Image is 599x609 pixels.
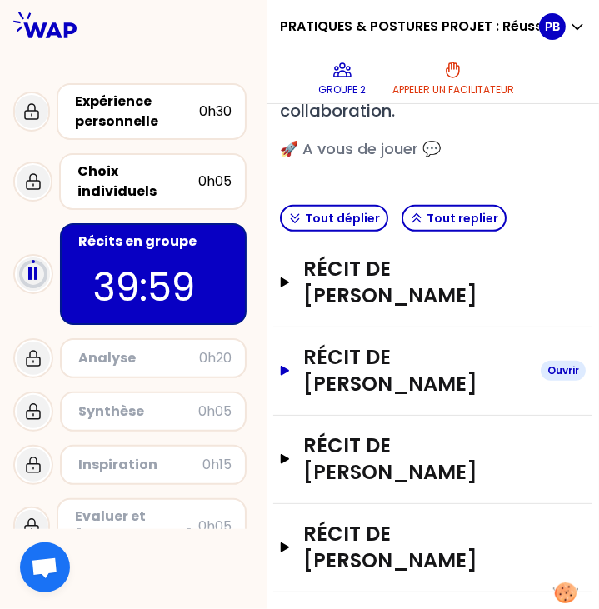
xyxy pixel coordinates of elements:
h3: Récit de [PERSON_NAME] [303,256,527,309]
button: Groupe 2 [312,53,372,103]
button: Récit de [PERSON_NAME] [280,432,586,486]
div: 0h15 [202,455,232,475]
div: Récits en groupe [78,232,232,252]
button: Tout replier [402,205,507,232]
h3: Récit de [PERSON_NAME] [303,521,527,574]
div: 0h30 [199,102,232,122]
div: Choix individuels [77,162,198,202]
div: 0h05 [198,172,232,192]
button: PB [539,13,586,40]
div: Inspiration [78,455,202,475]
p: Appeler un facilitateur [392,83,514,97]
div: Expérience personnelle [75,92,199,132]
div: Ouvrir [541,361,586,381]
h3: Récit de [PERSON_NAME] [303,432,527,486]
button: Appeler un facilitateur [386,53,521,103]
div: 0h05 [198,517,232,537]
p: Groupe 2 [318,83,366,97]
h3: Récit de [PERSON_NAME] [303,344,527,397]
div: Ouvrir le chat [20,542,70,592]
button: Récit de [PERSON_NAME]Ouvrir [280,344,586,397]
button: Récit de [PERSON_NAME] [280,256,586,309]
button: Tout déplier [280,205,388,232]
div: Synthèse [78,402,198,422]
p: 39:59 [93,258,213,317]
button: Récit de [PERSON_NAME] [280,521,586,574]
div: Evaluer et [PERSON_NAME] [75,507,198,547]
p: PB [545,18,560,35]
div: 0h20 [199,348,232,368]
div: 0h05 [198,402,232,422]
div: Analyse [78,348,199,368]
span: 🚀 A vous de jouer 💬 [280,138,441,159]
